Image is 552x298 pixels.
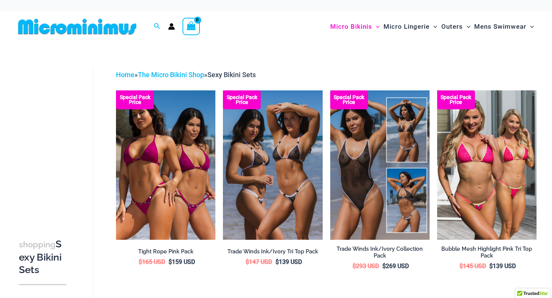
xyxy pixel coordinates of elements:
[353,262,379,270] bdi: 293 USD
[330,245,430,259] h2: Trade Winds Ink/Ivory Collection Pack
[526,17,534,36] span: Menu Toggle
[246,258,272,265] bdi: 147 USD
[382,262,386,270] span: $
[154,22,161,31] a: Search icon link
[116,71,256,79] span: » »
[437,245,537,259] h2: Bubble Mesh Highlight Pink Tri Top Pack
[223,248,322,258] a: Trade Winds Ink/Ivory Tri Top Pack
[382,262,409,270] bdi: 269 USD
[437,90,537,240] img: Tri Top Pack F
[489,262,493,270] span: $
[223,90,322,240] img: Top Bum Pack
[116,90,215,240] a: Collection Pack F Collection Pack B (3)Collection Pack B (3)
[168,23,175,30] a: Account icon link
[330,245,430,262] a: Trade Winds Ink/Ivory Collection Pack
[441,17,463,36] span: Outers
[372,17,380,36] span: Menu Toggle
[15,18,139,35] img: MM SHOP LOGO FLAT
[182,18,200,35] a: View Shopping Cart, empty
[472,15,536,38] a: Mens SwimwearMenu ToggleMenu Toggle
[459,262,463,270] span: $
[223,248,322,255] h2: Trade Winds Ink/Ivory Tri Top Pack
[437,95,475,105] b: Special Pack Price
[328,15,382,38] a: Micro BikinisMenu ToggleMenu Toggle
[430,17,437,36] span: Menu Toggle
[437,90,537,240] a: Tri Top Pack F Tri Top Pack BTri Top Pack B
[437,245,537,262] a: Bubble Mesh Highlight Pink Tri Top Pack
[275,258,279,265] span: $
[169,258,195,265] bdi: 159 USD
[19,63,87,214] iframe: TrustedSite Certified
[169,258,172,265] span: $
[116,95,154,105] b: Special Pack Price
[382,15,439,38] a: Micro LingerieMenu ToggleMenu Toggle
[138,71,204,79] a: The Micro Bikini Shop
[330,17,372,36] span: Micro Bikinis
[116,90,215,240] img: Collection Pack F
[330,95,368,105] b: Special Pack Price
[463,17,470,36] span: Menu Toggle
[116,248,215,258] a: Tight Rope Pink Pack
[19,238,66,276] h3: Sexy Bikini Sets
[223,90,322,240] a: Top Bum Pack Top Bum Pack bTop Bum Pack b
[223,95,261,105] b: Special Pack Price
[207,71,256,79] span: Sexy Bikini Sets
[116,248,215,255] h2: Tight Rope Pink Pack
[275,258,302,265] bdi: 139 USD
[330,90,430,240] a: Collection Pack Collection Pack b (1)Collection Pack b (1)
[383,17,430,36] span: Micro Lingerie
[116,71,135,79] a: Home
[139,258,165,265] bdi: 165 USD
[139,258,142,265] span: $
[246,258,249,265] span: $
[474,17,526,36] span: Mens Swimwear
[459,262,486,270] bdi: 145 USD
[439,15,472,38] a: OutersMenu ToggleMenu Toggle
[19,240,56,249] span: shopping
[353,262,356,270] span: $
[327,14,537,39] nav: Site Navigation
[330,90,430,240] img: Collection Pack
[489,262,516,270] bdi: 139 USD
